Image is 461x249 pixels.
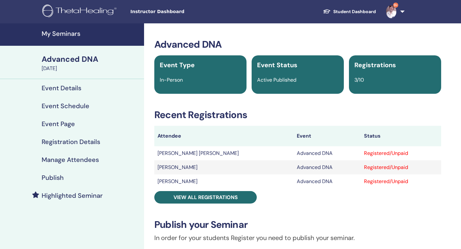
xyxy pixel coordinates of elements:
[154,39,441,50] h3: Advanced DNA
[364,164,438,171] div: Registered/Unpaid
[154,126,294,146] th: Attendee
[42,138,100,146] h4: Registration Details
[354,61,396,69] span: Registrations
[42,102,89,110] h4: Event Schedule
[257,76,296,83] span: Active Published
[323,9,331,14] img: graduation-cap-white.svg
[154,191,257,204] a: View all registrations
[154,160,294,174] td: [PERSON_NAME]
[257,61,297,69] span: Event Status
[42,120,75,128] h4: Event Page
[42,84,81,92] h4: Event Details
[42,174,64,181] h4: Publish
[294,174,361,189] td: Advanced DNA
[42,4,119,19] img: logo.png
[154,146,294,160] td: [PERSON_NAME] [PERSON_NAME]
[386,5,396,18] img: default.jpg
[42,65,140,72] div: [DATE]
[38,54,144,72] a: Advanced DNA[DATE]
[393,3,398,8] span: 9+
[361,126,441,146] th: Status
[294,146,361,160] td: Advanced DNA
[154,233,441,243] p: In order for your students Register you need to publish your seminar.
[364,149,438,157] div: Registered/Unpaid
[294,160,361,174] td: Advanced DNA
[42,54,140,65] div: Advanced DNA
[174,194,238,201] span: View all registrations
[354,76,364,83] span: 3/10
[42,192,103,199] h4: Highlighted Seminar
[160,76,183,83] span: In-Person
[42,156,99,164] h4: Manage Attendees
[318,6,381,18] a: Student Dashboard
[160,61,195,69] span: Event Type
[364,178,438,185] div: Registered/Unpaid
[42,30,140,37] h4: My Seminars
[294,126,361,146] th: Event
[130,8,226,15] span: Instructor Dashboard
[154,219,441,230] h3: Publish your Seminar
[154,174,294,189] td: [PERSON_NAME]
[154,109,441,121] h3: Recent Registrations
